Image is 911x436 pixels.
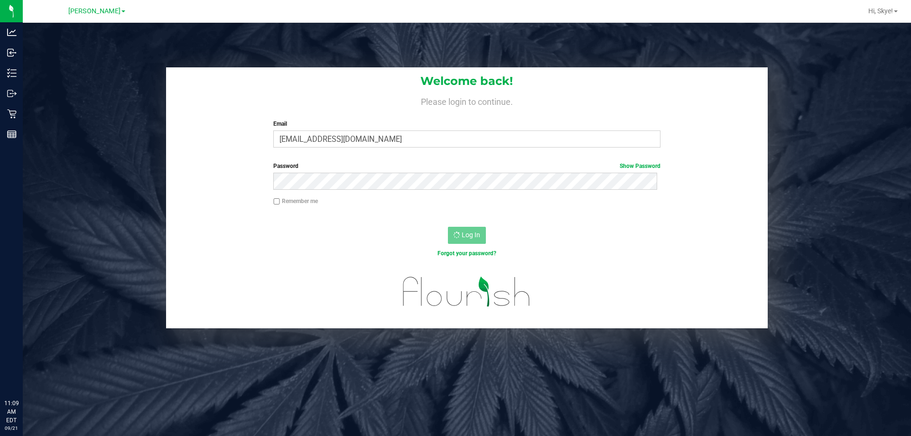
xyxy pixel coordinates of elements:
[7,109,17,119] inline-svg: Retail
[166,95,768,106] h4: Please login to continue.
[4,399,19,425] p: 11:09 AM EDT
[620,163,660,169] a: Show Password
[391,268,542,316] img: flourish_logo.svg
[273,163,298,169] span: Password
[7,89,17,98] inline-svg: Outbound
[7,48,17,57] inline-svg: Inbound
[4,425,19,432] p: 09/21
[868,7,893,15] span: Hi, Skye!
[273,197,318,205] label: Remember me
[273,198,280,205] input: Remember me
[7,68,17,78] inline-svg: Inventory
[462,231,480,239] span: Log In
[273,120,660,128] label: Email
[166,75,768,87] h1: Welcome back!
[68,7,121,15] span: [PERSON_NAME]
[437,250,496,257] a: Forgot your password?
[7,130,17,139] inline-svg: Reports
[448,227,486,244] button: Log In
[7,28,17,37] inline-svg: Analytics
